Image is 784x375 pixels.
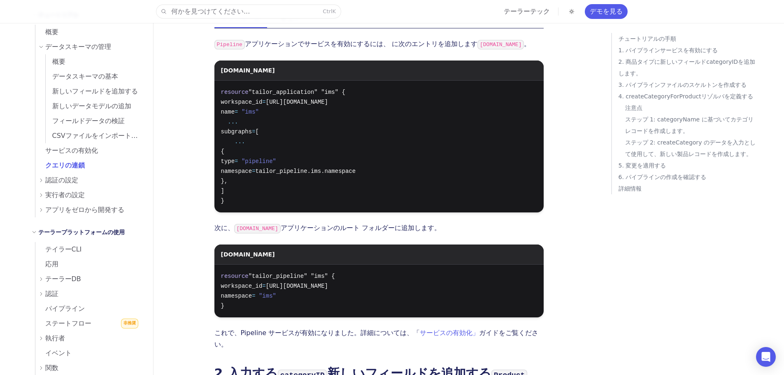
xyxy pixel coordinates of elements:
span: = [252,128,255,135]
font: テーラーテック [504,7,550,15]
span: ] [221,188,224,194]
font: 何かを見つけてください... [171,7,250,15]
span: } [221,303,224,309]
font: 実行者の設定 [45,191,85,199]
a: 1. パイプラインサービスを有効にする [619,44,759,56]
font: 応用 [45,260,58,268]
font: テイラーCLI [45,245,82,253]
a: イベント [35,346,143,361]
span: namespace [221,293,252,299]
font: 認証 [45,290,58,298]
code: Pipeline [214,40,245,49]
span: workspace_id [221,99,263,105]
span: "tailor_pipeline" "ims" { [249,273,335,280]
font: 新しいフィールドを追加する [52,87,138,95]
a: 5. 変更を適用する [619,160,759,171]
span: "ims" [259,293,276,299]
span: = [252,168,255,175]
font: 関数 [45,364,58,372]
a: パイプライン [35,301,143,316]
span: resource [221,89,249,95]
span: ... [235,138,245,145]
a: 新しいデータモデルの追加 [46,99,143,114]
font: チュートリアルの手順 [619,35,676,42]
font: パイプライン [45,305,85,312]
font: データスキーマの基本 [52,72,118,80]
font: 4. createCategoryForProductリゾルバを定義する [619,93,753,100]
kbd: Ctrl [323,8,332,14]
font: アプリケーションのルート フォルダーに追加します。 [281,224,441,232]
font: 5. 変更を適用する [619,162,666,169]
a: 概要 [35,25,143,40]
font: テーラープラットフォームの使用 [38,229,125,235]
a: 2. 商品タイプに新しいフィールドcategoryIDを追加します。 [619,56,759,79]
font: 非推奨 [123,321,136,326]
font: フィールドデータの検証 [52,117,125,125]
span: tailor_pipeline.ims.namespace [256,168,356,175]
font: アプリケーションでサービス [245,40,330,48]
a: テイラーCLI [35,242,143,257]
font: ステップ 2: createCategory のデータを入力として使用して、新しい製品レコードを作成します。 [625,139,756,157]
font: ステートフロー [45,319,91,327]
font: を有効にするには、 に次のエントリを追加します [330,40,477,48]
span: workspace_id [221,283,263,289]
span: "pipeline" [242,158,276,165]
span: = [235,158,238,165]
a: クエリの連鎖 [35,158,143,173]
span: } [221,198,224,204]
font: 概要 [52,58,65,65]
span: } [221,178,224,184]
a: 6. パイプラインの作成を確認する [619,171,759,183]
font: 2. 商品タイプに新しいフィールドcategoryIDを追加します。 [619,58,756,77]
font: テーラーDB [45,275,81,283]
code: [DOMAIN_NAME] [477,40,524,49]
a: サービスの有効化 [35,143,143,158]
font: 注意点 [625,105,642,111]
span: [URL][DOMAIN_NAME] [266,99,328,105]
font: CSVファイルをインポートする [52,132,144,140]
a: ステップ 2: createCategory のデータを入力として使用して、新しい製品レコードを作成します。 [625,137,759,160]
a: 詳細情報 [619,183,759,194]
a: CSVファイルをインポートする [46,128,143,143]
font: 概要 [45,28,58,36]
font: 執行者 [45,334,65,342]
a: データスキーマの基本 [46,69,143,84]
font: [DOMAIN_NAME] [221,67,275,74]
font: 1. パイプラインサービスを有効にする [619,47,718,54]
span: [URL][DOMAIN_NAME] [266,283,328,289]
span: , [224,178,228,184]
font: 3. パイプラインファイルのスケルトンを作成する [619,82,747,88]
font: 6. パイプラインの作成を確認する [619,174,707,180]
font: 。 [524,40,530,48]
span: ... [228,119,238,125]
font: これで、Pipeline サービスが有効になりました。詳細については、「 [214,329,420,337]
a: サービスの有効化」 [420,329,479,337]
span: "tailor_application" "ims" { [249,89,345,95]
font: 次に、 [214,224,234,232]
font: 詳細情報 [619,185,642,192]
font: 新しいデータモデルの追加 [52,102,131,110]
a: 3. パイプラインファイルのスケルトンを作成する [619,79,759,91]
a: デモを見る [585,4,628,19]
span: type [221,158,235,165]
font: ステップ 1: categoryName に基づいてカテゴリ レコードを作成します。 [625,116,754,134]
kbd: K [332,8,336,14]
span: = [252,293,255,299]
span: subgraphs [221,128,252,135]
font: サービスの有効化 [45,147,98,154]
a: 概要 [46,54,143,69]
div: インターコムメッセンジャーを開く [756,347,776,367]
span: [ [256,128,259,135]
a: 新しいフィールドを追加する [46,84,143,99]
font: クエリの連鎖 [45,161,85,169]
span: "ims" [242,109,259,115]
font: データスキーマの管理 [45,43,111,51]
a: 4. createCategoryForProductリゾルバを定義する [619,91,759,102]
span: = [262,99,265,105]
font: 認証の設定 [45,176,78,184]
span: { [221,148,224,155]
a: 応用 [35,257,143,272]
span: resource [221,273,249,280]
a: 注意点 [625,102,759,114]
